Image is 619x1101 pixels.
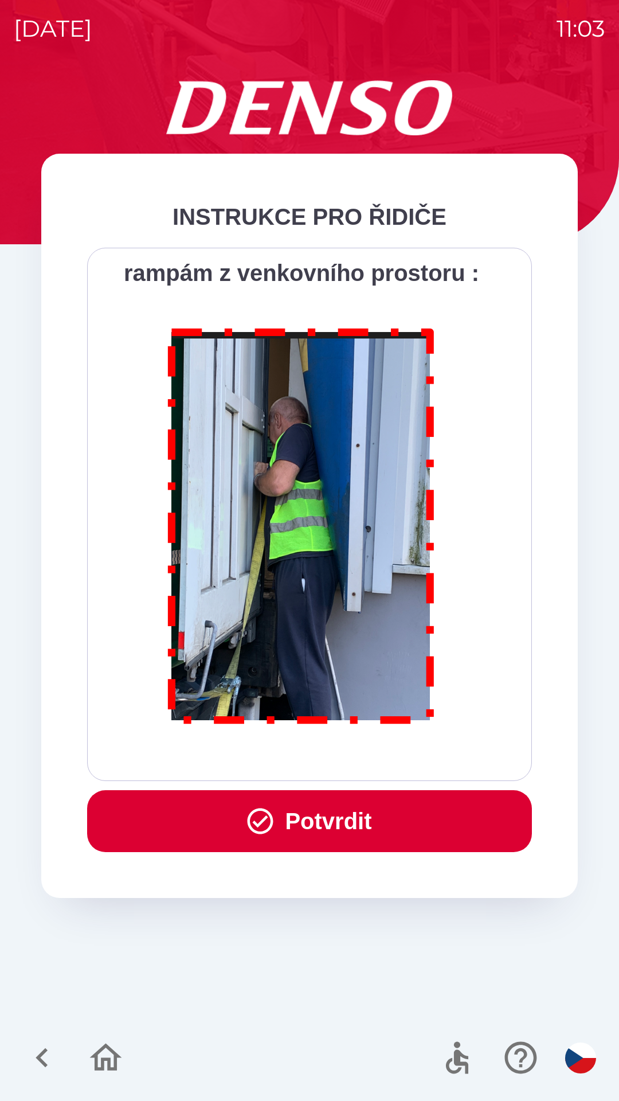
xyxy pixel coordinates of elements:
[87,790,532,852] button: Potvrdit
[87,200,532,234] div: INSTRUKCE PRO ŘIDIČE
[155,313,448,735] img: M8MNayrTL6gAAAABJRU5ErkJggg==
[41,80,578,135] img: Logo
[14,11,92,46] p: [DATE]
[565,1043,596,1073] img: cs flag
[557,11,605,46] p: 11:03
